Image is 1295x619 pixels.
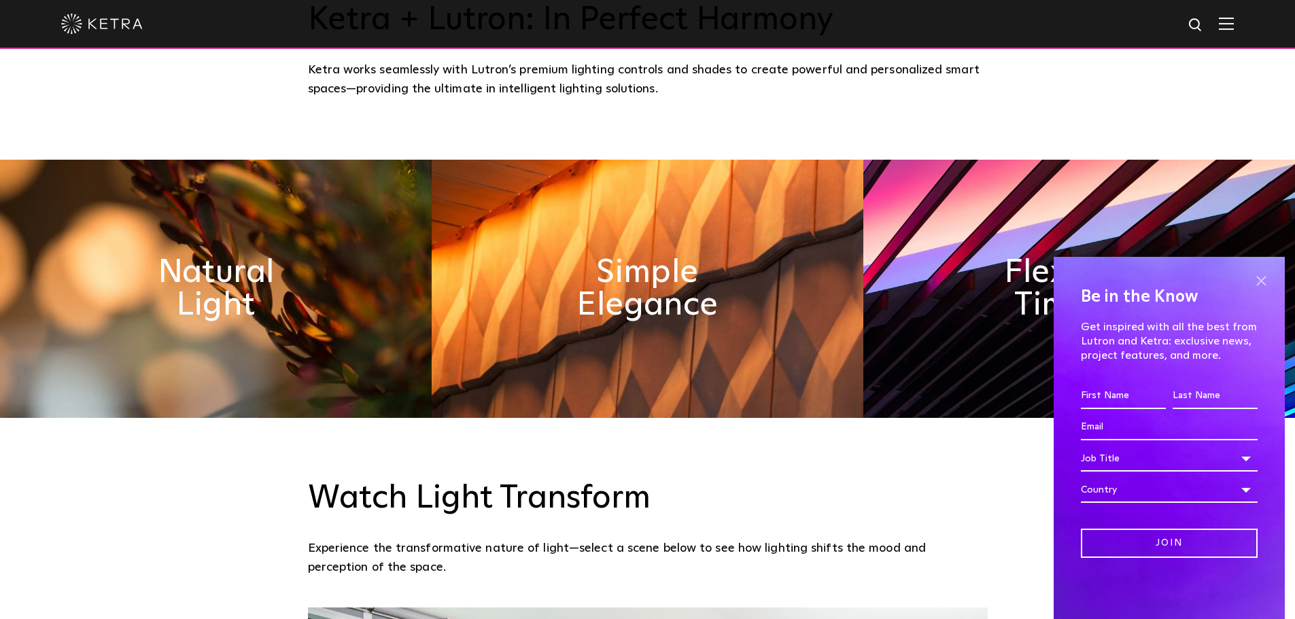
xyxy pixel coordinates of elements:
div: Job Title [1081,446,1258,472]
h4: Be in the Know [1081,284,1258,310]
input: First Name [1081,383,1166,409]
img: ketra-logo-2019-white [61,14,143,34]
div: Ketra works seamlessly with Lutron’s premium lighting controls and shades to create powerful and ... [308,60,988,99]
img: simple_elegance [432,160,863,418]
h2: Natural Light [114,256,317,321]
h2: Flexible & Timeless [977,256,1181,321]
p: Experience the transformative nature of light—select a scene below to see how lighting shifts the... [308,539,981,578]
input: Last Name [1173,383,1258,409]
h2: Simple Elegance [545,256,749,321]
input: Join [1081,529,1258,558]
img: search icon [1188,17,1205,34]
input: Email [1081,414,1258,440]
p: Get inspired with all the best from Lutron and Ketra: exclusive news, project features, and more. [1081,320,1258,362]
div: Country [1081,477,1258,503]
img: Hamburger%20Nav.svg [1219,17,1234,30]
h3: Watch Light Transform [308,479,988,518]
img: flexible_timeless_ketra [863,160,1295,418]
